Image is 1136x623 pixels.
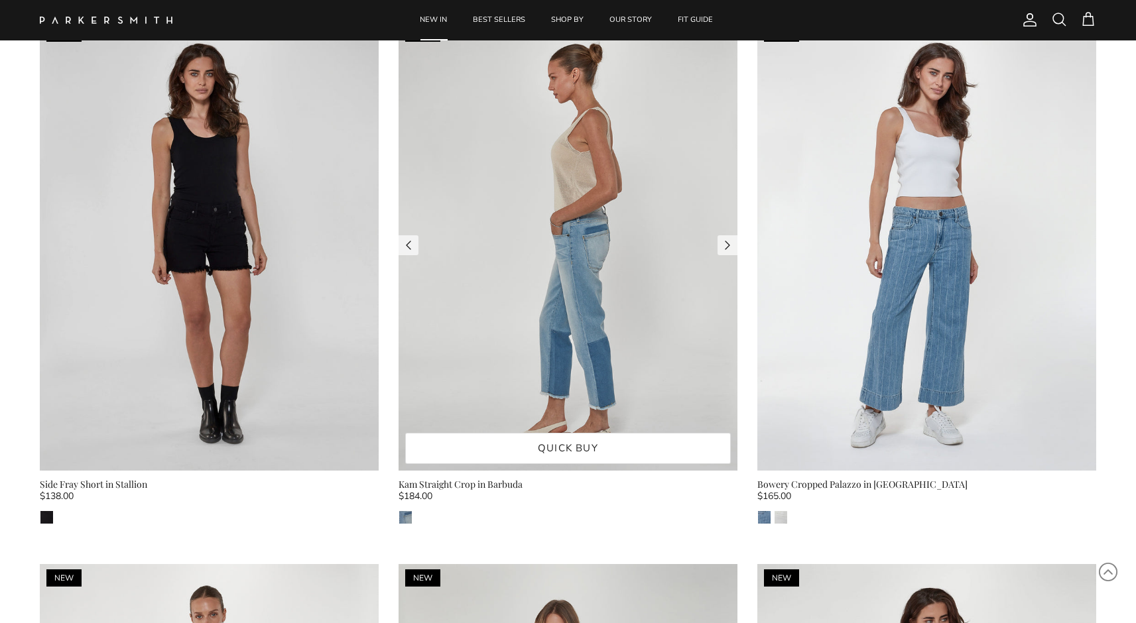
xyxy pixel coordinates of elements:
div: Side Fray Short in Stallion [40,477,379,492]
img: Blanc [775,511,787,524]
img: Barbuda [399,511,412,524]
a: Quick buy [405,433,731,464]
div: Bowery Cropped Palazzo in [GEOGRAPHIC_DATA] [757,477,1096,492]
img: Parker Smith [40,17,172,24]
a: Account [1017,12,1038,28]
img: Anchor [758,511,771,524]
a: Bowery Cropped Palazzo in [GEOGRAPHIC_DATA] $165.00 AnchorBlanc [757,477,1096,524]
a: Previous [399,235,418,255]
div: Kam Straight Crop in Barbuda [399,477,737,492]
svg: Scroll to Top [1098,562,1118,582]
a: Blanc [774,510,788,524]
span: $184.00 [399,489,432,504]
a: Side Fray Short in Stallion $138.00 Stallion [40,477,379,524]
span: $165.00 [757,489,791,504]
a: Kam Straight Crop in Barbuda $184.00 Barbuda [399,477,737,524]
a: Next [718,235,737,255]
a: Anchor [757,510,771,524]
img: Stallion [40,511,53,524]
span: $138.00 [40,489,74,504]
a: Stallion [40,510,54,524]
a: Barbuda [399,510,412,524]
